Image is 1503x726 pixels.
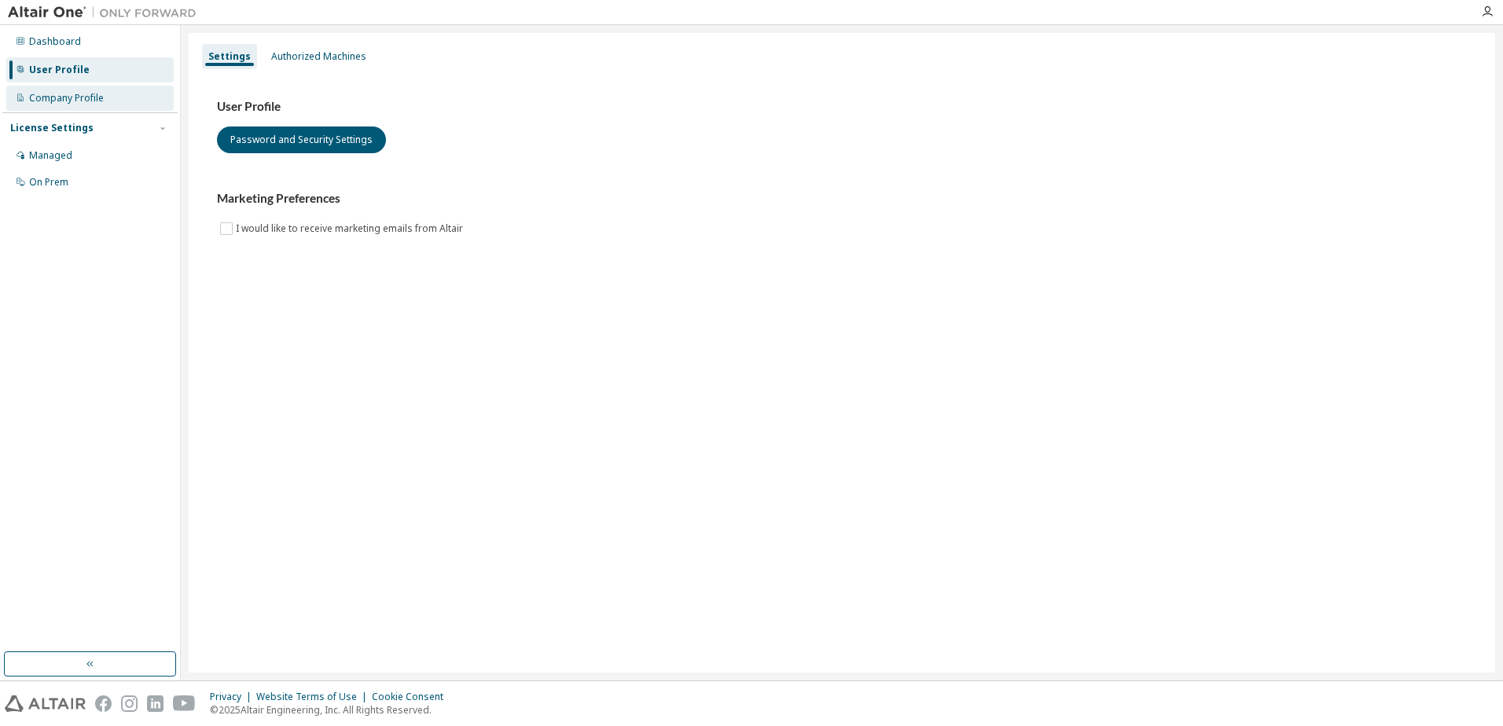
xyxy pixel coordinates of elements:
h3: User Profile [217,99,1467,115]
button: Password and Security Settings [217,126,386,153]
div: Privacy [210,691,256,703]
img: instagram.svg [121,695,138,712]
div: Cookie Consent [372,691,453,703]
img: altair_logo.svg [5,695,86,712]
img: facebook.svg [95,695,112,712]
div: Dashboard [29,35,81,48]
div: Managed [29,149,72,162]
p: © 2025 Altair Engineering, Inc. All Rights Reserved. [210,703,453,717]
img: linkedin.svg [147,695,164,712]
div: Company Profile [29,92,104,104]
div: On Prem [29,176,68,189]
label: I would like to receive marketing emails from Altair [236,219,466,238]
img: youtube.svg [173,695,196,712]
div: Settings [208,50,251,63]
div: User Profile [29,64,90,76]
div: License Settings [10,122,94,134]
h3: Marketing Preferences [217,191,1467,207]
div: Website Terms of Use [256,691,372,703]
div: Authorized Machines [271,50,366,63]
img: Altair One [8,5,204,20]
